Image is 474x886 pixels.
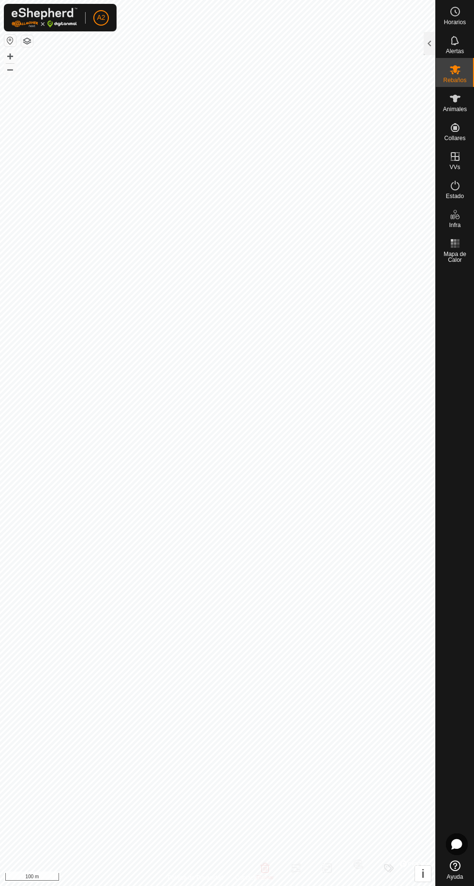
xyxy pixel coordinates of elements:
span: Ayuda [447,874,463,880]
span: Collares [444,135,465,141]
span: Estado [446,193,464,199]
a: Ayuda [436,857,474,884]
span: Horarios [444,19,466,25]
a: Política de Privacidad [168,873,223,882]
span: Mapa de Calor [438,251,472,263]
span: Alertas [446,48,464,54]
button: Capas del Mapa [21,35,33,47]
button: – [4,63,16,75]
button: Restablecer Mapa [4,35,16,46]
span: Infra [449,222,460,228]
span: A2 [97,13,105,23]
span: Rebaños [443,77,466,83]
img: Logo Gallagher [12,8,77,28]
a: Contáctenos [235,873,267,882]
span: i [421,867,425,880]
span: Animales [443,106,467,112]
button: i [415,866,431,882]
span: VVs [449,164,460,170]
button: + [4,51,16,62]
